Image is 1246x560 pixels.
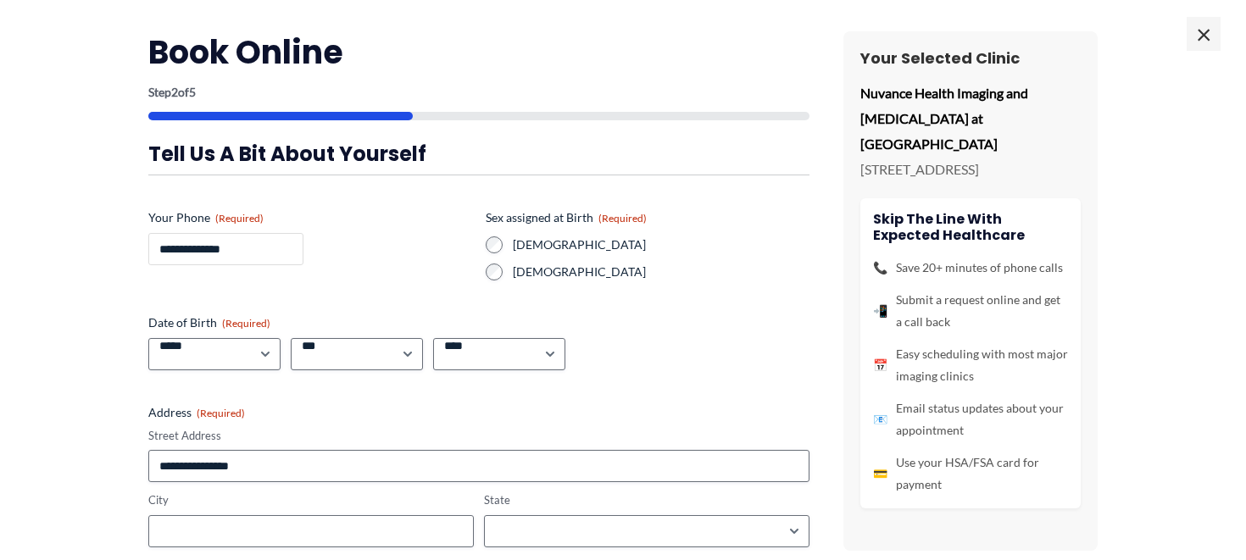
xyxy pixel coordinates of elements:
label: State [484,492,809,508]
h3: Your Selected Clinic [860,48,1081,68]
legend: Date of Birth [148,314,270,331]
span: 💳 [873,463,887,485]
span: 📧 [873,408,887,430]
li: Save 20+ minutes of phone calls [873,257,1068,279]
span: 2 [171,85,178,99]
label: Street Address [148,428,809,444]
li: Easy scheduling with most major imaging clinics [873,343,1068,387]
span: × [1187,17,1221,51]
label: [DEMOGRAPHIC_DATA] [513,236,809,253]
span: 📅 [873,354,887,376]
h3: Tell us a bit about yourself [148,141,809,167]
p: Nuvance Health Imaging and [MEDICAL_DATA] at [GEOGRAPHIC_DATA] [860,80,1081,156]
span: 📲 [873,300,887,322]
li: Use your HSA/FSA card for payment [873,452,1068,496]
li: Email status updates about your appointment [873,397,1068,441]
span: 5 [189,85,196,99]
h4: Skip the line with Expected Healthcare [873,211,1068,243]
label: Your Phone [148,209,472,226]
span: (Required) [215,212,264,225]
label: [DEMOGRAPHIC_DATA] [513,263,809,280]
legend: Address [148,404,245,421]
span: 📞 [873,257,887,279]
li: Submit a request online and get a call back [873,289,1068,333]
h2: Book Online [148,31,809,73]
p: Step of [148,86,809,98]
span: (Required) [222,317,270,330]
legend: Sex assigned at Birth [486,209,647,226]
span: (Required) [598,212,647,225]
p: [STREET_ADDRESS] [860,157,1081,182]
span: (Required) [197,407,245,419]
label: City [148,492,474,508]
